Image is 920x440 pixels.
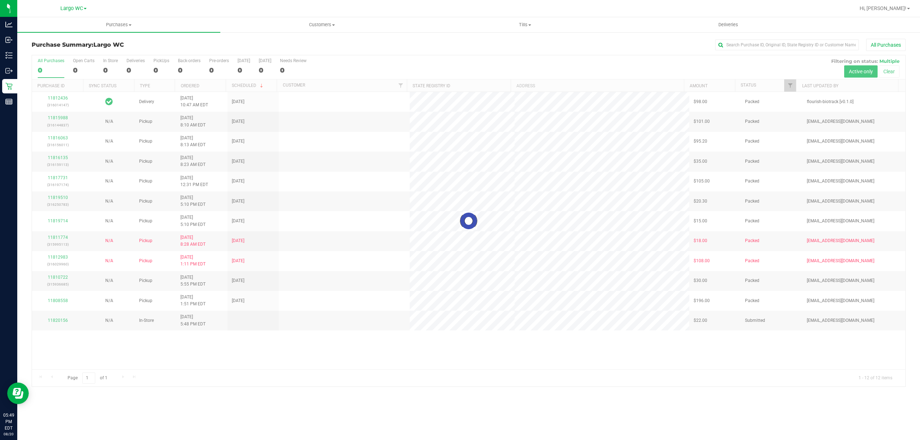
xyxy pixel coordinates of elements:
a: Deliveries [627,17,830,32]
a: Customers [220,17,423,32]
iframe: Resource center [7,383,29,404]
p: 05:49 PM EDT [3,412,14,431]
h3: Purchase Summary: [32,42,323,48]
span: Largo WC [93,41,124,48]
inline-svg: Reports [5,98,13,105]
p: 08/20 [3,431,14,437]
inline-svg: Retail [5,83,13,90]
inline-svg: Inbound [5,36,13,43]
inline-svg: Outbound [5,67,13,74]
inline-svg: Analytics [5,21,13,28]
span: Purchases [17,22,220,28]
span: Largo WC [60,5,83,11]
span: Hi, [PERSON_NAME]! [860,5,906,11]
a: Tills [423,17,626,32]
span: Customers [221,22,423,28]
inline-svg: Inventory [5,52,13,59]
input: Search Purchase ID, Original ID, State Registry ID or Customer Name... [715,40,859,50]
span: Tills [424,22,626,28]
button: All Purchases [866,39,906,51]
span: Deliveries [709,22,748,28]
a: Purchases [17,17,220,32]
